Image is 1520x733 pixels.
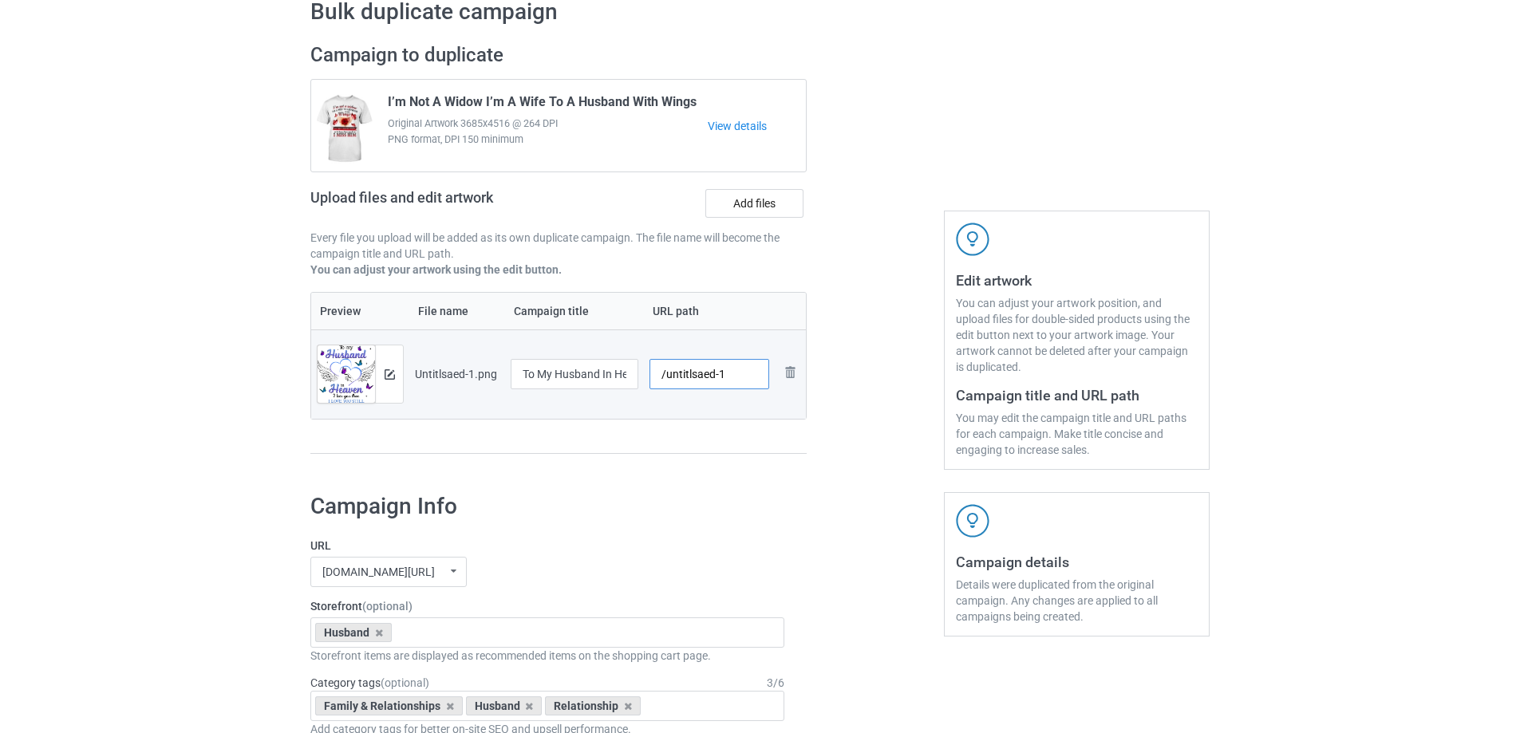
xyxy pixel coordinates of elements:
[315,623,392,642] div: Husband
[315,696,463,715] div: Family & Relationships
[409,293,505,329] th: File name
[385,369,395,380] img: svg+xml;base64,PD94bWwgdmVyc2lvbj0iMS4wIiBlbmNvZGluZz0iVVRGLTgiPz4KPHN2ZyB3aWR0aD0iMTRweCIgaGVpZ2...
[310,598,784,614] label: Storefront
[310,230,807,262] p: Every file you upload will be added as its own duplicate campaign. The file name will become the ...
[310,648,784,664] div: Storefront items are displayed as recommended items on the shopping cart page.
[780,363,799,382] img: svg+xml;base64,PD94bWwgdmVyc2lvbj0iMS4wIiBlbmNvZGluZz0iVVRGLTgiPz4KPHN2ZyB3aWR0aD0iMjhweCIgaGVpZ2...
[310,189,608,219] h2: Upload files and edit artwork
[310,43,807,68] h2: Campaign to duplicate
[956,386,1198,404] h3: Campaign title and URL path
[310,263,562,276] b: You can adjust your artwork using the edit button.
[956,553,1198,571] h3: Campaign details
[310,492,784,521] h1: Campaign Info
[466,696,543,715] div: Husband
[545,696,641,715] div: Relationship
[415,366,499,382] div: Untitlsaed-1.png
[322,566,435,577] div: [DOMAIN_NAME][URL]
[362,600,413,613] span: (optional)
[505,293,644,329] th: Campaign title
[705,189,803,218] label: Add files
[956,410,1198,458] div: You may edit the campaign title and URL paths for each campaign. Make title concise and engaging ...
[381,676,429,689] span: (optional)
[956,295,1198,375] div: You can adjust your artwork position, and upload files for double-sided products using the edit b...
[956,271,1198,290] h3: Edit artwork
[644,293,776,329] th: URL path
[388,116,708,132] span: Original Artwork 3685x4516 @ 264 DPI
[388,132,708,148] span: PNG format, DPI 150 minimum
[708,118,806,134] a: View details
[318,345,375,414] img: original.png
[310,538,784,554] label: URL
[767,675,784,691] div: 3 / 6
[388,94,697,116] span: I’m Not A Widow I’m A Wife To A Husband With Wings
[310,675,429,691] label: Category tags
[956,223,989,256] img: svg+xml;base64,PD94bWwgdmVyc2lvbj0iMS4wIiBlbmNvZGluZz0iVVRGLTgiPz4KPHN2ZyB3aWR0aD0iNDJweCIgaGVpZ2...
[956,504,989,538] img: svg+xml;base64,PD94bWwgdmVyc2lvbj0iMS4wIiBlbmNvZGluZz0iVVRGLTgiPz4KPHN2ZyB3aWR0aD0iNDJweCIgaGVpZ2...
[311,293,409,329] th: Preview
[956,577,1198,625] div: Details were duplicated from the original campaign. Any changes are applied to all campaigns bein...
